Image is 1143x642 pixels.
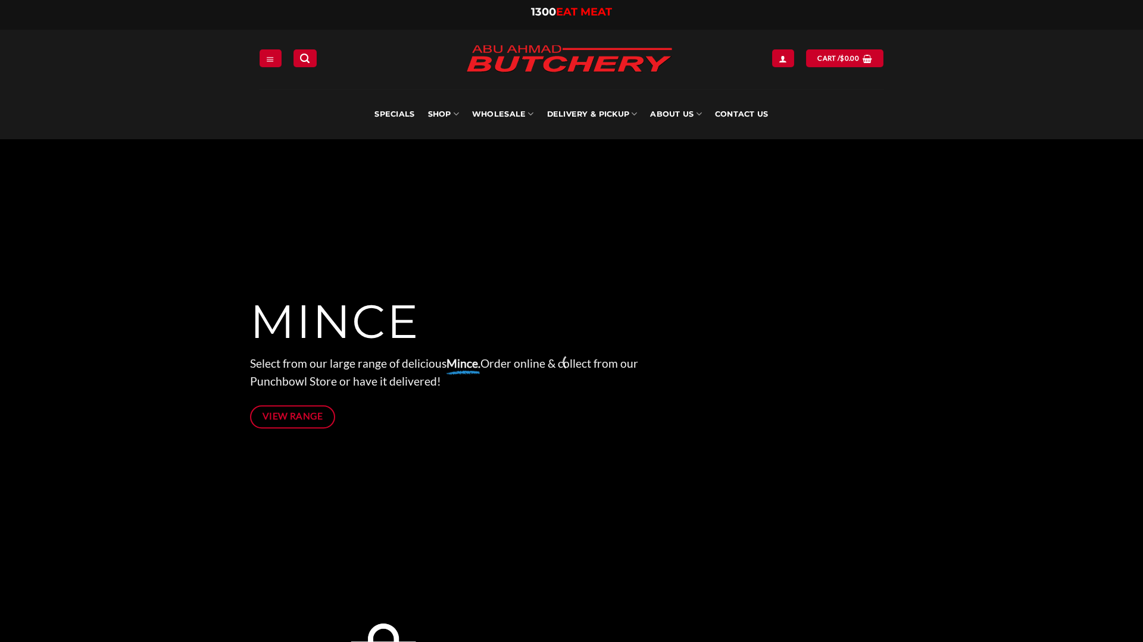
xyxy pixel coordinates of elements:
a: SHOP [428,89,459,139]
span: EAT MEAT [556,5,612,18]
a: 1300EAT MEAT [531,5,612,18]
a: About Us [650,89,701,139]
a: Search [293,49,316,67]
span: 1300 [531,5,556,18]
a: Login [772,49,794,67]
span: Cart / [817,53,859,64]
span: MINCE [250,293,420,350]
a: Specials [374,89,414,139]
strong: Mince. [446,356,480,370]
bdi: 0.00 [840,54,859,62]
a: View Range [250,405,335,428]
img: Abu Ahmad Butchery [456,37,682,82]
span: View Range [263,409,323,424]
span: Select from our large range of delicious Order online & collect from our Punchbowl Store or have ... [250,356,638,389]
a: Contact Us [715,89,769,139]
a: Wholesale [472,89,534,139]
a: View cart [806,49,883,67]
a: Delivery & Pickup [547,89,638,139]
span: $ [840,53,844,64]
a: Menu [260,49,281,67]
